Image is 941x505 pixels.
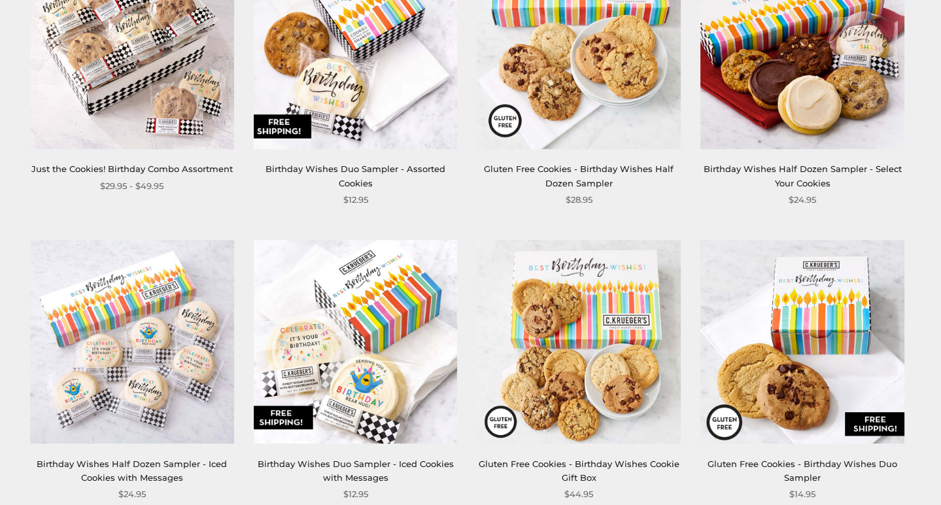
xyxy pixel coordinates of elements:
[254,240,458,444] img: Birthday Wishes Duo Sampler - Iced Cookies with Messages
[10,455,135,495] iframe: Sign Up via Text for Offers
[704,164,902,188] a: Birthday Wishes Half Dozen Sampler - Select Your Cookies
[31,164,233,174] a: Just the Cookies! Birthday Combo Assortment
[343,193,368,207] span: $12.95
[479,459,679,483] a: Gluten Free Cookies - Birthday Wishes Cookie Gift Box
[789,193,816,207] span: $24.95
[700,240,904,444] img: Gluten Free Cookies - Birthday Wishes Duo Sampler
[100,179,163,193] span: $29.95 - $49.95
[30,240,234,444] img: Birthday Wishes Half Dozen Sampler - Iced Cookies with Messages
[484,164,674,188] a: Gluten Free Cookies - Birthday Wishes Half Dozen Sampler
[477,240,681,444] img: Gluten Free Cookies - Birthday Wishes Cookie Gift Box
[343,487,368,501] span: $12.95
[789,487,815,501] span: $14.95
[258,459,454,483] a: Birthday Wishes Duo Sampler - Iced Cookies with Messages
[564,487,593,501] span: $44.95
[118,487,146,501] span: $24.95
[708,459,897,483] a: Gluten Free Cookies - Birthday Wishes Duo Sampler
[566,193,592,207] span: $28.95
[265,164,445,188] a: Birthday Wishes Duo Sampler - Assorted Cookies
